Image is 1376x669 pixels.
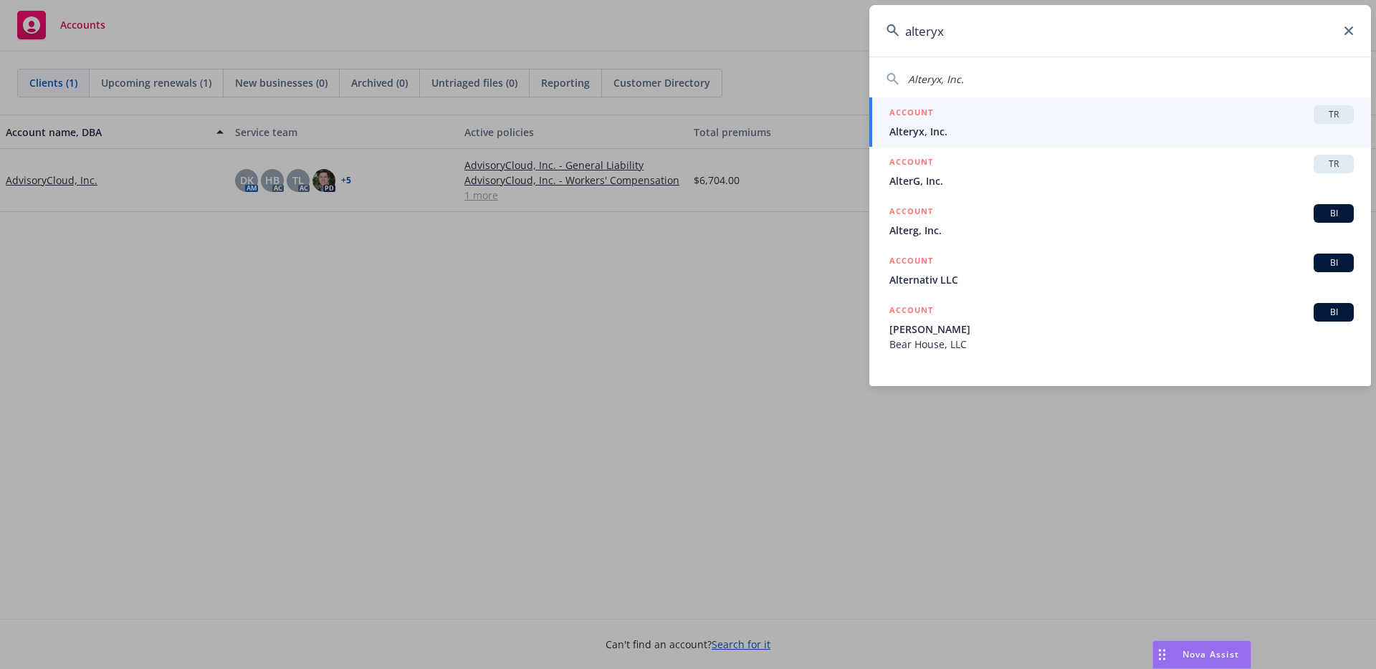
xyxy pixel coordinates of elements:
[889,322,1354,337] span: [PERSON_NAME]
[1319,207,1348,220] span: BI
[869,246,1371,295] a: ACCOUNTBIAlternativ LLC
[869,147,1371,196] a: ACCOUNTTRAlterG, Inc.
[889,254,933,271] h5: ACCOUNT
[908,72,964,86] span: Alteryx, Inc.
[889,155,933,172] h5: ACCOUNT
[889,337,1354,352] span: Bear House, LLC
[1319,158,1348,170] span: TR
[869,97,1371,147] a: ACCOUNTTRAlteryx, Inc.
[889,124,1354,139] span: Alteryx, Inc.
[889,105,933,122] h5: ACCOUNT
[889,173,1354,188] span: AlterG, Inc.
[1153,641,1171,668] div: Drag to move
[889,272,1354,287] span: Alternativ LLC
[869,196,1371,246] a: ACCOUNTBIAlterg, Inc.
[1319,108,1348,121] span: TR
[869,295,1371,360] a: ACCOUNTBI[PERSON_NAME]Bear House, LLC
[1319,256,1348,269] span: BI
[869,5,1371,57] input: Search...
[1182,648,1239,660] span: Nova Assist
[889,204,933,221] h5: ACCOUNT
[889,223,1354,238] span: Alterg, Inc.
[1152,640,1251,669] button: Nova Assist
[1319,306,1348,319] span: BI
[889,303,933,320] h5: ACCOUNT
